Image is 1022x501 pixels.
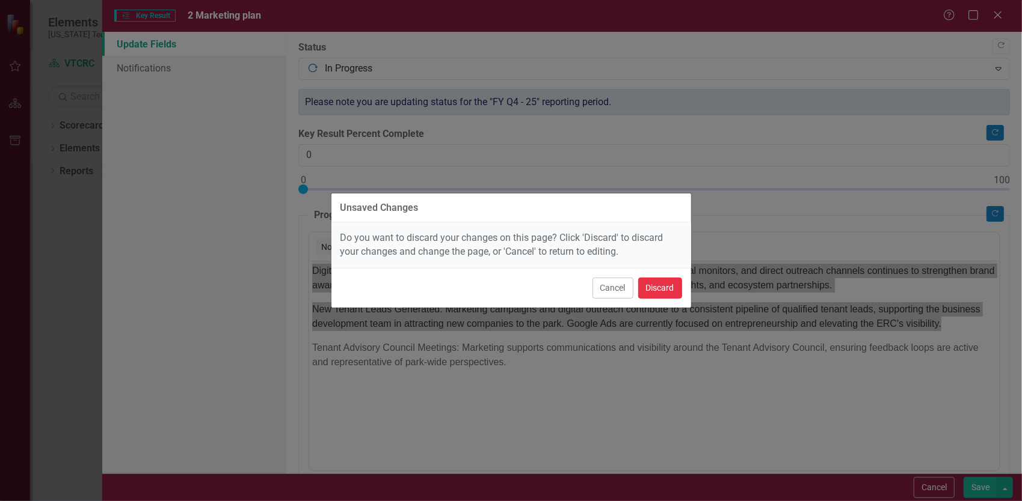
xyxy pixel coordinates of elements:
button: Cancel [593,278,633,299]
p: Digital Marketing: Ongoing efforts are being made across newsletters, social media, digital monit... [3,3,687,32]
div: Unsaved Changes [340,202,419,213]
div: Do you want to discard your changes on this page? Click 'Discard' to discard your changes and cha... [331,222,691,268]
p: Tenant Advisory Council Meetings: Marketing supports communications and visibility around the Ten... [3,80,687,109]
button: Discard [638,278,682,299]
p: New Tenant Leads Generated: Marketing campaigns and digital outreach contribute to a consistent p... [3,41,687,70]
